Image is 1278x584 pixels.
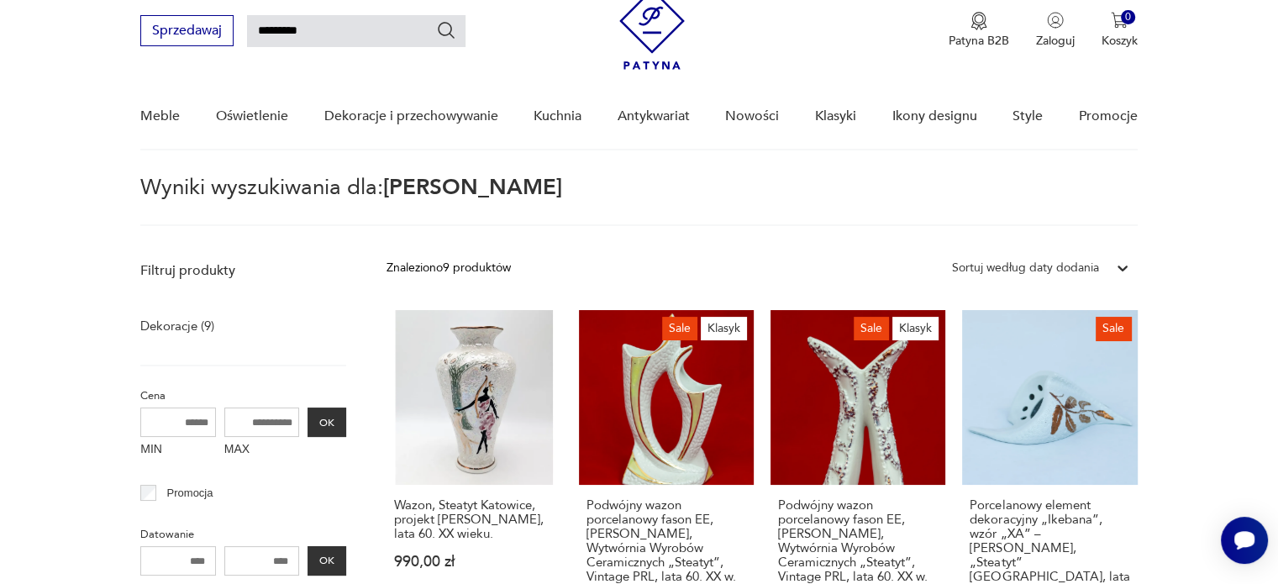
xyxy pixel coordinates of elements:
[534,84,581,149] a: Kuchnia
[1121,10,1135,24] div: 0
[1036,33,1075,49] p: Zaloguj
[383,172,562,203] span: [PERSON_NAME]
[1102,12,1138,49] button: 0Koszyk
[167,484,213,502] p: Promocja
[394,498,554,541] h3: Wazon, Steatyt Katowice, projekt [PERSON_NAME], lata 60. XX wieku.
[387,259,511,277] div: Znaleziono 9 produktów
[891,84,976,149] a: Ikony designu
[1047,12,1064,29] img: Ikonka użytkownika
[436,20,456,40] button: Szukaj
[586,498,746,584] h3: Podwójny wazon porcelanowy fason EE, [PERSON_NAME], Wytwórnia Wyrobów Ceramicznych „Steatyt”, Vin...
[949,12,1009,49] a: Ikona medaluPatyna B2B
[140,261,346,280] p: Filtruj produkty
[216,84,288,149] a: Oświetlenie
[140,177,1137,226] p: Wyniki wyszukiwania dla:
[140,15,234,46] button: Sprzedawaj
[140,525,346,544] p: Datowanie
[815,84,856,149] a: Klasyki
[949,12,1009,49] button: Patyna B2B
[308,546,346,576] button: OK
[1111,12,1128,29] img: Ikona koszyka
[725,84,779,149] a: Nowości
[140,26,234,38] a: Sprzedawaj
[140,84,180,149] a: Meble
[778,498,938,584] h3: Podwójny wazon porcelanowy fason EE, [PERSON_NAME], Wytwórnia Wyrobów Ceramicznych „Steatyt”, Vin...
[952,259,1099,277] div: Sortuj według daty dodania
[970,12,987,30] img: Ikona medalu
[323,84,497,149] a: Dekoracje i przechowywanie
[1221,517,1268,564] iframe: Smartsupp widget button
[1036,12,1075,49] button: Zaloguj
[394,555,554,569] p: 990,00 zł
[140,314,214,338] a: Dekoracje (9)
[618,84,690,149] a: Antykwariat
[1012,84,1043,149] a: Style
[949,33,1009,49] p: Patyna B2B
[308,408,346,437] button: OK
[224,437,300,464] label: MAX
[140,387,346,405] p: Cena
[1102,33,1138,49] p: Koszyk
[1079,84,1138,149] a: Promocje
[140,437,216,464] label: MIN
